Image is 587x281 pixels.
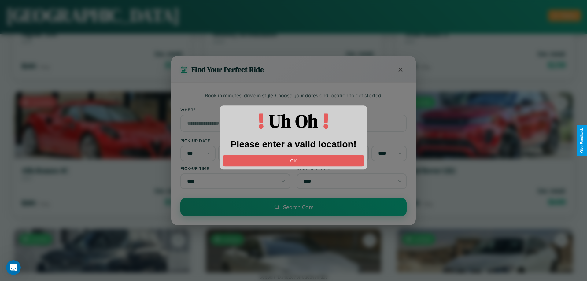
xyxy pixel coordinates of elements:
label: Pick-up Date [180,138,290,143]
label: Pick-up Time [180,166,290,171]
label: Where [180,107,407,112]
label: Drop-off Time [297,166,407,171]
span: Search Cars [283,204,313,210]
label: Drop-off Date [297,138,407,143]
p: Book in minutes, drive in style. Choose your dates and location to get started. [180,92,407,100]
h3: Find Your Perfect Ride [191,65,264,75]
